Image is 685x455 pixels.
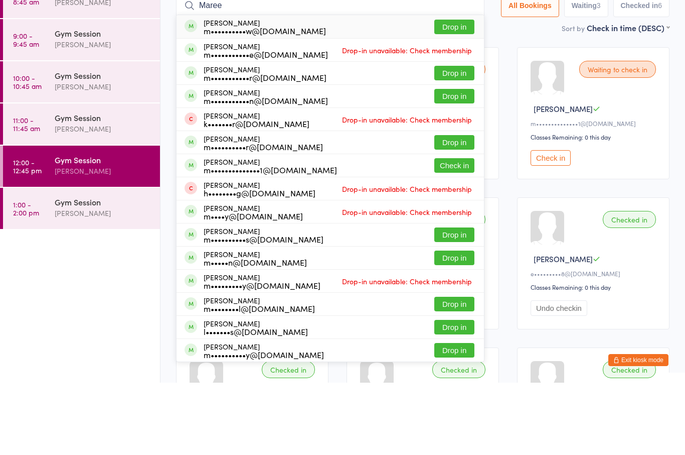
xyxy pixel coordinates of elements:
[55,153,151,165] div: [PERSON_NAME]
[587,94,669,105] div: Check in time (DESC)
[13,273,39,289] time: 1:00 - 2:00 pm
[55,100,151,111] div: Gym Session
[204,400,308,408] div: l•••••••s@[DOMAIN_NAME]
[13,62,39,78] time: 8:00 - 8:45 am
[55,269,151,280] div: Gym Session
[13,11,62,28] div: Events for
[339,254,474,269] span: Drop-in unavailable: Check membership
[13,104,39,120] time: 9:00 - 9:45 am
[204,238,337,246] div: m••••••••••••••1@[DOMAIN_NAME]
[204,161,328,177] div: [PERSON_NAME]
[3,91,160,133] a: 9:00 -9:45 amGym Session[PERSON_NAME]
[204,377,315,385] div: m••••••••l@[DOMAIN_NAME]
[531,373,587,388] button: Undo checkin
[603,283,656,300] div: Checked in
[3,260,160,301] a: 1:00 -2:00 pmGym Session[PERSON_NAME]
[434,92,474,106] button: Drop in
[204,115,328,131] div: [PERSON_NAME]
[608,426,668,438] button: Exit kiosk mode
[531,191,659,200] div: m••••••••••••••1@[DOMAIN_NAME]
[597,74,601,82] div: 3
[562,95,585,105] label: Sort by
[531,355,659,364] div: Classes Remaining: 0 this day
[204,99,326,107] div: m••••••••••w@[DOMAIN_NAME]
[530,19,578,29] span: Manual search
[434,369,474,384] button: Drop in
[13,231,42,247] time: 12:00 - 12:45 pm
[434,323,474,337] button: Drop in
[13,146,42,162] time: 10:00 - 10:45 am
[241,39,297,49] span: [PERSON_NAME]
[204,423,324,431] div: m••••••••••y@[DOMAIN_NAME]
[55,111,151,123] div: [PERSON_NAME]
[434,415,474,430] button: Drop in
[204,369,315,385] div: [PERSON_NAME]
[3,218,160,259] a: 12:00 -12:45 pmGym Session[PERSON_NAME]
[339,184,474,199] span: Drop-in unavailable: Check membership
[55,184,151,195] div: Gym Session
[72,28,122,39] div: Any location
[339,277,474,292] span: Drop-in unavailable: Check membership
[262,433,315,450] div: Checked in
[13,188,40,204] time: 11:00 - 11:45 am
[204,354,320,362] div: m•••••••••y@[DOMAIN_NAME]
[176,14,669,31] h2: Gym Session Check-in
[13,28,38,39] a: [DATE]
[434,300,474,314] button: Drop in
[204,330,307,338] div: m•••••n@[DOMAIN_NAME]
[204,276,303,292] div: [PERSON_NAME]
[204,261,315,269] div: h••••••••g@[DOMAIN_NAME]
[204,184,309,200] div: [PERSON_NAME]
[339,346,474,361] span: Drop-in unavailable: Check membership
[55,238,151,249] div: [PERSON_NAME]
[434,138,474,153] button: Drop in
[204,91,326,107] div: [PERSON_NAME]
[204,123,328,131] div: m•••••••••••e@[DOMAIN_NAME]
[204,307,323,315] div: m••••••••••s@[DOMAIN_NAME]
[3,176,160,217] a: 11:00 -11:45 amGym Session[PERSON_NAME]
[204,192,309,200] div: k•••••••r@[DOMAIN_NAME]
[55,226,151,238] div: Gym Session
[72,11,122,28] div: At
[204,230,337,246] div: [PERSON_NAME]
[55,195,151,207] div: [PERSON_NAME]
[531,222,571,238] button: Check in
[603,433,656,450] div: Checked in
[534,326,593,336] span: [PERSON_NAME]
[501,66,559,89] button: All Bookings
[204,346,320,362] div: [PERSON_NAME]
[204,207,323,223] div: [PERSON_NAME]
[613,66,670,89] button: Checked in6
[3,49,160,90] a: 8:00 -8:45 amGym Session[PERSON_NAME]
[204,253,315,269] div: [PERSON_NAME]
[204,284,303,292] div: m••••y@[DOMAIN_NAME]
[434,392,474,407] button: Drop in
[55,280,151,291] div: [PERSON_NAME]
[204,392,308,408] div: [PERSON_NAME]
[434,161,474,176] button: Drop in
[534,176,593,186] span: [PERSON_NAME]
[204,299,323,315] div: [PERSON_NAME]
[55,69,151,80] div: [PERSON_NAME]
[579,133,656,150] div: Waiting to check in
[434,231,474,245] button: Check in
[531,342,659,350] div: e•••••••••8@[DOMAIN_NAME]
[313,39,391,49] span: Seniors Gym Chatswood
[3,134,160,175] a: 10:00 -10:45 amGym Session[PERSON_NAME]
[204,215,323,223] div: m••••••••••r@[DOMAIN_NAME]
[531,205,659,213] div: Classes Remaining: 0 this day
[564,66,608,89] button: Waiting3
[204,169,328,177] div: m•••••••••••n@[DOMAIN_NAME]
[204,322,307,338] div: [PERSON_NAME]
[614,19,659,29] span: Scanner input
[204,138,326,154] div: [PERSON_NAME]
[176,39,226,49] span: [DATE] 12:00pm
[204,146,326,154] div: m•••••••••••r@[DOMAIN_NAME]
[55,58,151,69] div: Gym Session
[55,142,151,153] div: Gym Session
[434,207,474,222] button: Drop in
[658,74,662,82] div: 6
[339,115,474,130] span: Drop-in unavailable: Check membership
[176,66,484,89] input: Search
[432,433,485,450] div: Checked in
